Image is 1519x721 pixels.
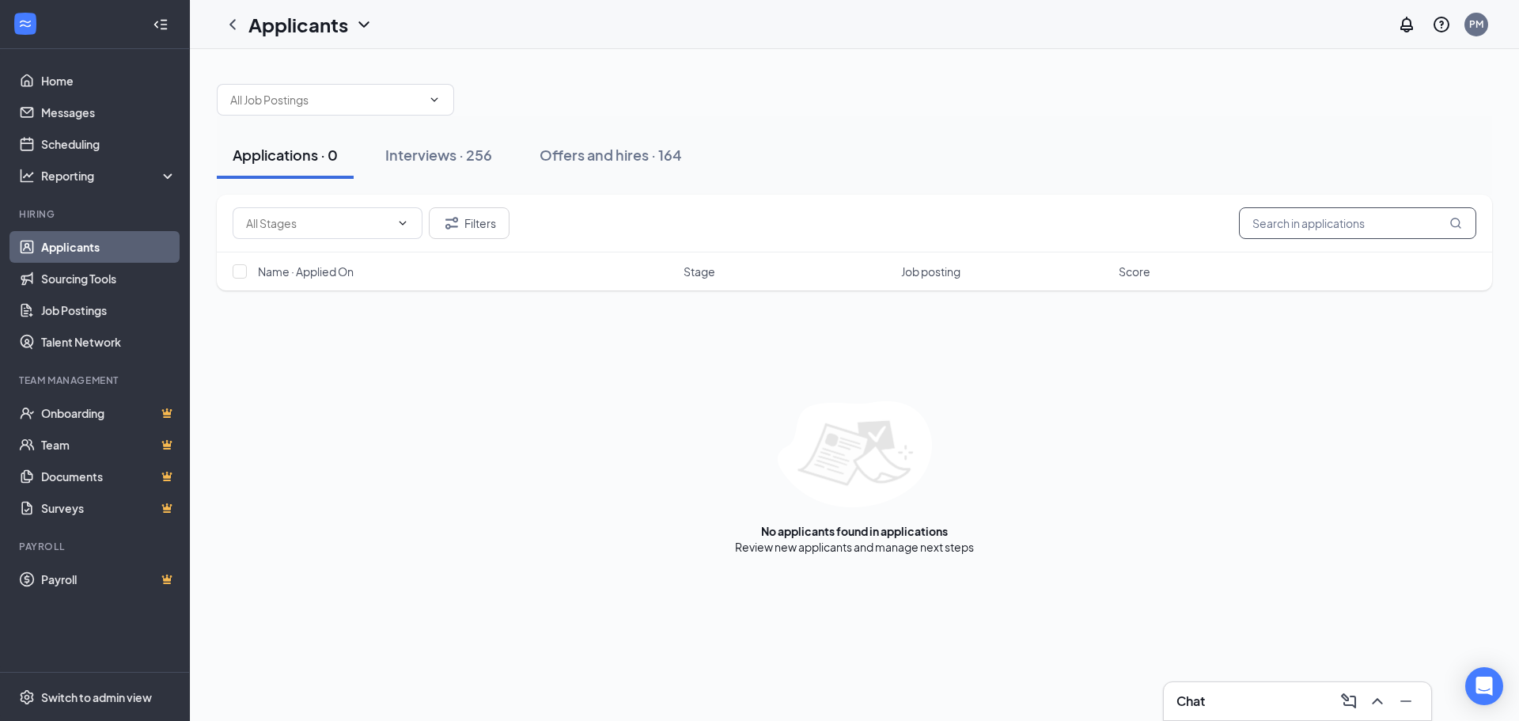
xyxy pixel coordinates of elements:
[230,91,422,108] input: All Job Postings
[153,17,169,32] svg: Collapse
[19,689,35,705] svg: Settings
[778,401,932,507] img: empty-state
[41,429,176,461] a: TeamCrown
[761,523,948,539] div: No applicants found in applications
[1368,692,1387,711] svg: ChevronUp
[1119,264,1150,279] span: Score
[41,294,176,326] a: Job Postings
[540,145,682,165] div: Offers and hires · 164
[1365,689,1390,714] button: ChevronUp
[1432,15,1451,34] svg: QuestionInfo
[41,326,176,358] a: Talent Network
[1449,217,1462,230] svg: MagnifyingGlass
[41,689,152,705] div: Switch to admin view
[354,15,373,34] svg: ChevronDown
[41,461,176,492] a: DocumentsCrown
[19,540,173,553] div: Payroll
[1469,17,1483,31] div: PM
[19,168,35,184] svg: Analysis
[41,263,176,294] a: Sourcing Tools
[41,65,176,97] a: Home
[428,93,441,106] svg: ChevronDown
[1397,15,1416,34] svg: Notifications
[19,374,173,387] div: Team Management
[19,207,173,221] div: Hiring
[223,15,242,34] svg: ChevronLeft
[1393,689,1419,714] button: Minimize
[246,214,390,232] input: All Stages
[442,214,461,233] svg: Filter
[41,128,176,160] a: Scheduling
[1465,667,1503,705] div: Open Intercom Messenger
[1239,207,1476,239] input: Search in applications
[396,217,409,230] svg: ChevronDown
[248,11,348,38] h1: Applicants
[41,397,176,429] a: OnboardingCrown
[41,231,176,263] a: Applicants
[1176,693,1205,710] h3: Chat
[429,207,509,239] button: Filter Filters
[41,492,176,524] a: SurveysCrown
[41,168,177,184] div: Reporting
[41,564,176,595] a: PayrollCrown
[17,16,33,32] svg: WorkstreamLogo
[385,145,492,165] div: Interviews · 256
[1396,692,1415,711] svg: Minimize
[233,145,338,165] div: Applications · 0
[258,264,354,279] span: Name · Applied On
[901,264,960,279] span: Job posting
[41,97,176,128] a: Messages
[1336,689,1362,714] button: ComposeMessage
[735,539,974,555] div: Review new applicants and manage next steps
[684,264,715,279] span: Stage
[1339,692,1358,711] svg: ComposeMessage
